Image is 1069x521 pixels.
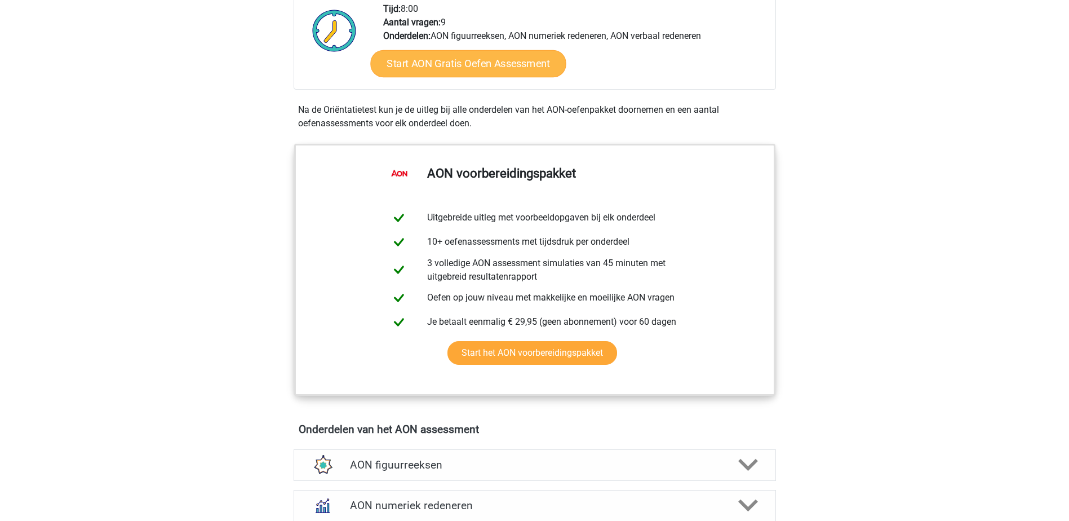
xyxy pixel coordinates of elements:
b: Aantal vragen: [383,17,441,28]
a: figuurreeksen AON figuurreeksen [289,449,780,481]
b: Onderdelen: [383,30,431,41]
a: Start het AON voorbereidingspakket [447,341,617,365]
a: Start AON Gratis Oefen Assessment [370,50,566,77]
b: Tijd: [383,3,401,14]
div: 8:00 9 AON figuurreeksen, AON numeriek redeneren, AON verbaal redeneren [375,2,775,89]
div: Na de Oriëntatietest kun je de uitleg bij alle onderdelen van het AON-oefenpakket doornemen en ee... [294,103,776,130]
h4: Onderdelen van het AON assessment [299,423,771,436]
img: numeriek redeneren [308,491,337,520]
img: figuurreeksen [308,451,337,480]
h4: AON numeriek redeneren [350,499,719,512]
h4: AON figuurreeksen [350,458,719,471]
img: Klok [306,2,363,59]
